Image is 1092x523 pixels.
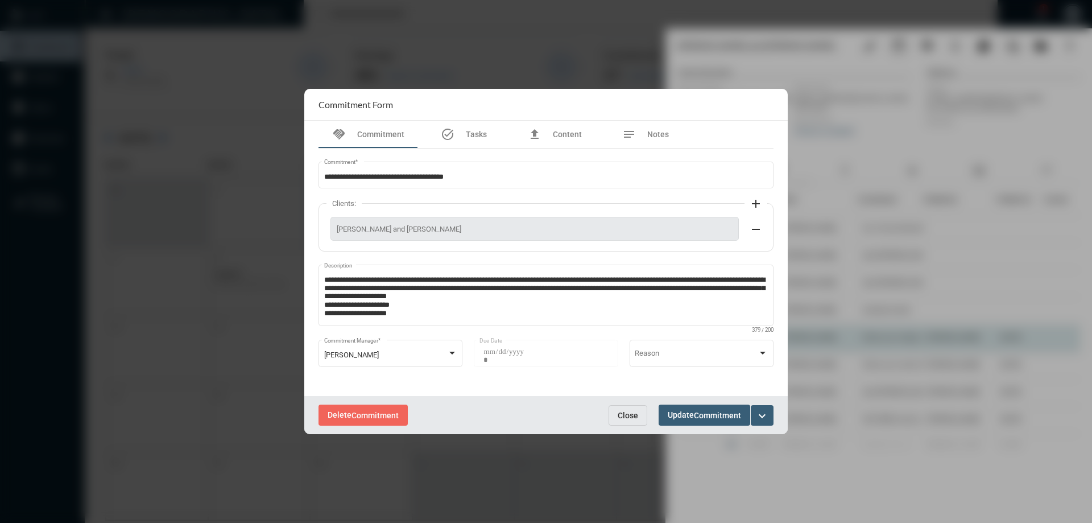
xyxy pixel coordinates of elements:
span: Close [618,411,638,420]
mat-hint: 379 / 200 [752,327,773,333]
span: Update [668,410,741,419]
label: Clients: [326,199,362,208]
mat-icon: remove [749,223,763,236]
span: Notes [647,130,669,139]
mat-icon: notes [622,127,636,141]
button: Close [609,405,647,426]
mat-icon: file_upload [528,127,541,141]
span: Delete [328,410,399,419]
button: UpdateCommitment [659,405,750,426]
mat-icon: add [749,197,763,211]
mat-icon: expand_more [755,409,769,423]
span: Content [553,130,582,139]
span: Commitment [351,411,399,420]
span: Tasks [466,130,487,139]
span: [PERSON_NAME] [324,351,379,359]
span: [PERSON_NAME] and [PERSON_NAME] [337,225,733,233]
mat-icon: handshake [332,127,346,141]
span: Commitment [694,411,741,420]
span: Commitment [357,130,404,139]
mat-icon: task_alt [441,127,454,141]
button: DeleteCommitment [318,405,408,426]
h2: Commitment Form [318,99,393,110]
